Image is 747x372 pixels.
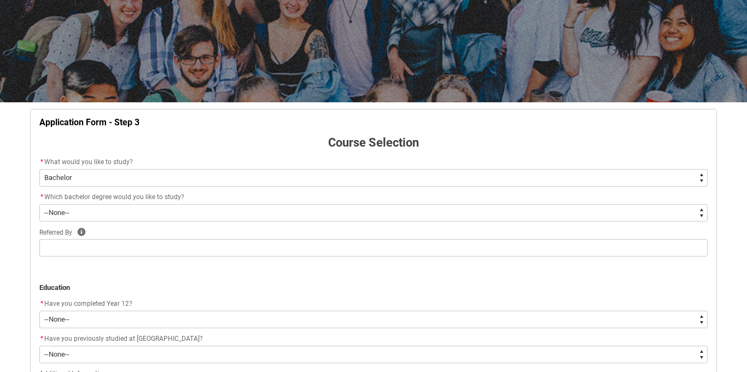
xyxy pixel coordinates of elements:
abbr: required [40,158,43,166]
strong: Education [39,283,70,292]
span: Referred By [39,229,72,236]
abbr: required [40,193,43,201]
abbr: required [40,300,43,307]
span: Have you completed Year 12? [44,300,132,307]
strong: Course Selection [328,136,419,149]
strong: Application Form - Step 3 [39,117,139,127]
span: What would you like to study? [44,158,133,166]
span: Which bachelor degree would you like to study? [44,193,184,201]
abbr: required [40,335,43,342]
span: Have you previously studied at [GEOGRAPHIC_DATA]? [44,335,203,342]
